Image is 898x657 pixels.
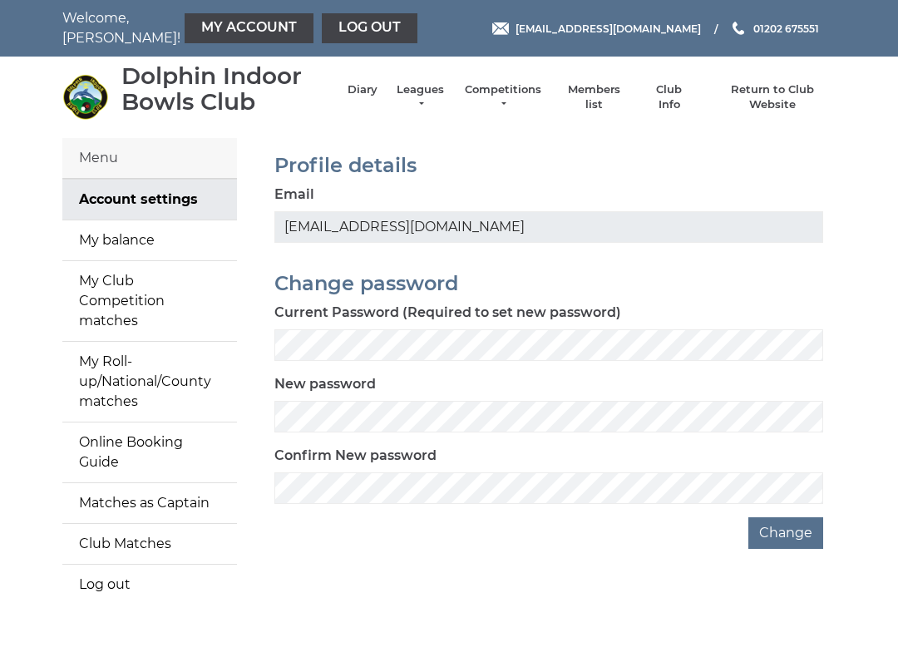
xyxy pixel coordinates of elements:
a: Leagues [394,82,447,112]
a: Account settings [62,180,237,220]
div: Menu [62,138,237,179]
a: My balance [62,220,237,260]
a: Email [EMAIL_ADDRESS][DOMAIN_NAME] [492,21,701,37]
label: New password [274,374,376,394]
label: Email [274,185,314,205]
a: Matches as Captain [62,483,237,523]
a: Log out [322,13,417,43]
img: Phone us [733,22,744,35]
a: Club Info [645,82,693,112]
a: Competitions [463,82,543,112]
label: Current Password (Required to set new password) [274,303,621,323]
img: Dolphin Indoor Bowls Club [62,74,108,120]
img: Email [492,22,509,35]
span: [EMAIL_ADDRESS][DOMAIN_NAME] [516,22,701,34]
button: Change [748,517,823,549]
div: Dolphin Indoor Bowls Club [121,63,331,115]
a: Log out [62,565,237,605]
span: 01202 675551 [753,22,819,34]
a: Club Matches [62,524,237,564]
nav: Welcome, [PERSON_NAME]! [62,8,370,48]
a: My Account [185,13,313,43]
label: Confirm New password [274,446,437,466]
a: Members list [559,82,628,112]
a: Return to Club Website [710,82,836,112]
a: My Club Competition matches [62,261,237,341]
a: Phone us 01202 675551 [730,21,819,37]
a: My Roll-up/National/County matches [62,342,237,422]
h2: Change password [274,273,823,294]
a: Online Booking Guide [62,422,237,482]
h2: Profile details [274,155,823,176]
a: Diary [348,82,377,97]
